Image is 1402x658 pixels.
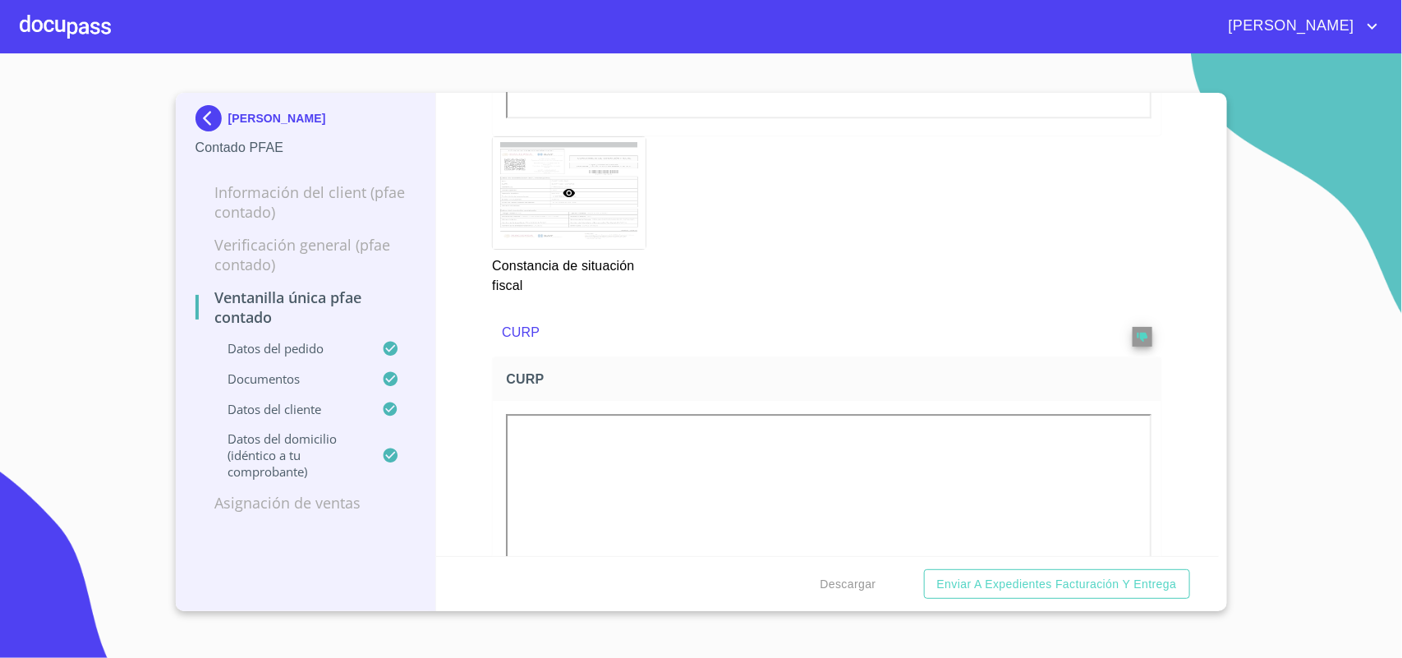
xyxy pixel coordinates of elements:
span: Enviar a Expedientes Facturación y Entrega [937,574,1177,595]
p: Datos del domicilio (idéntico a tu comprobante) [195,430,383,480]
div: [PERSON_NAME] [195,105,416,138]
p: Verificación general (PFAE contado) [195,235,416,274]
p: [PERSON_NAME] [228,112,326,125]
span: CURP [506,370,1155,388]
p: Datos del cliente [195,401,383,417]
button: Enviar a Expedientes Facturación y Entrega [924,569,1190,600]
button: reject [1133,327,1152,347]
p: Constancia de situación fiscal [492,250,645,296]
p: Ventanilla única PFAE contado [195,288,416,327]
p: CURP [502,323,1087,343]
span: [PERSON_NAME] [1216,13,1363,39]
p: Datos del pedido [195,340,383,357]
p: Asignación de Ventas [195,493,416,513]
p: Información del Client (PFAE contado) [195,182,416,222]
span: Descargar [821,574,876,595]
p: Documentos [195,370,383,387]
button: account of current user [1216,13,1382,39]
img: Docupass spot blue [195,105,228,131]
p: Contado PFAE [195,138,416,158]
button: Descargar [814,569,883,600]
